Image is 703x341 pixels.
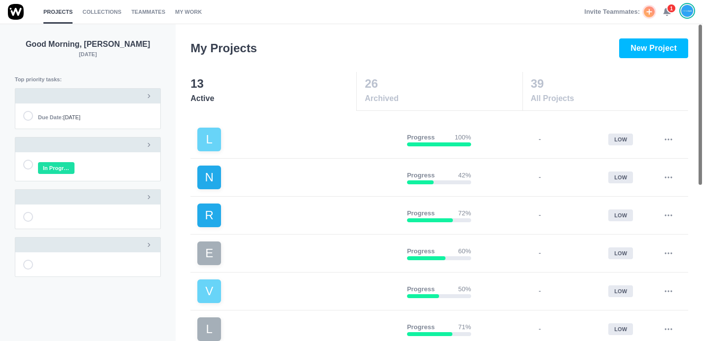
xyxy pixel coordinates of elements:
div: R [197,204,221,227]
p: Progress [407,208,435,218]
p: 42% [458,170,471,180]
strong: Due Date: [38,114,63,120]
span: In Progress [38,162,74,174]
img: João Tosta [681,4,693,17]
div: low [608,247,633,260]
a: N [197,166,399,189]
a: L [197,317,399,341]
a: E [197,241,399,265]
p: Progress [407,246,435,256]
p: Progress [407,284,435,294]
img: winio [8,4,24,20]
div: low [608,285,633,298]
p: 100% [455,133,471,142]
span: All Projects [531,93,687,104]
span: [DATE] [38,113,80,122]
div: L [197,317,221,341]
h3: My Projects [190,39,257,57]
p: - [539,210,541,220]
p: Progress [407,170,435,180]
div: N [197,166,221,189]
p: - [539,135,541,144]
span: 1 [666,3,676,13]
div: V [197,279,221,303]
p: - [539,248,541,258]
p: 60% [458,246,471,256]
p: 71% [458,322,471,332]
p: Progress [407,133,435,142]
p: - [539,324,541,334]
div: E [197,241,221,265]
div: low [608,171,633,184]
span: Active [190,93,356,104]
div: low [608,209,633,222]
a: V [197,279,399,303]
button: New Project [619,38,688,58]
div: low [608,134,633,146]
p: - [539,286,541,296]
p: - [539,172,541,182]
p: 13 [190,75,356,93]
span: Archived [365,93,521,104]
p: Progress [407,322,435,332]
a: R [197,204,399,227]
p: [DATE] [15,50,161,59]
p: 39 [531,75,687,93]
p: Good Morning, [PERSON_NAME] [15,38,161,50]
div: L [197,128,221,151]
span: Invite Teammates: [585,7,640,17]
p: 72% [458,208,471,218]
p: Top priority tasks: [15,75,161,84]
p: 50% [458,284,471,294]
p: 26 [365,75,521,93]
a: L [197,128,399,151]
div: low [608,323,633,336]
